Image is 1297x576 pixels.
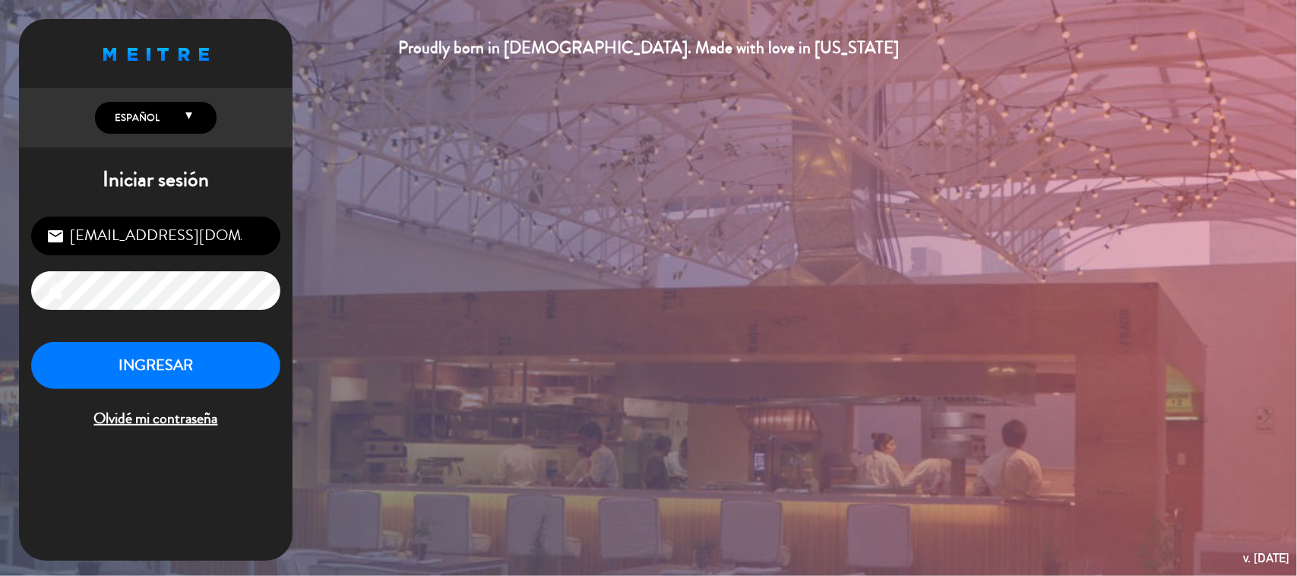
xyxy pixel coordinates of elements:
i: email [46,227,65,245]
span: Español [111,110,160,125]
div: v. [DATE] [1243,548,1289,568]
button: INGRESAR [31,342,280,390]
h1: Iniciar sesión [19,167,293,193]
span: Olvidé mi contraseña [31,407,280,432]
input: Correo Electrónico [31,217,280,255]
i: lock [46,282,65,300]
